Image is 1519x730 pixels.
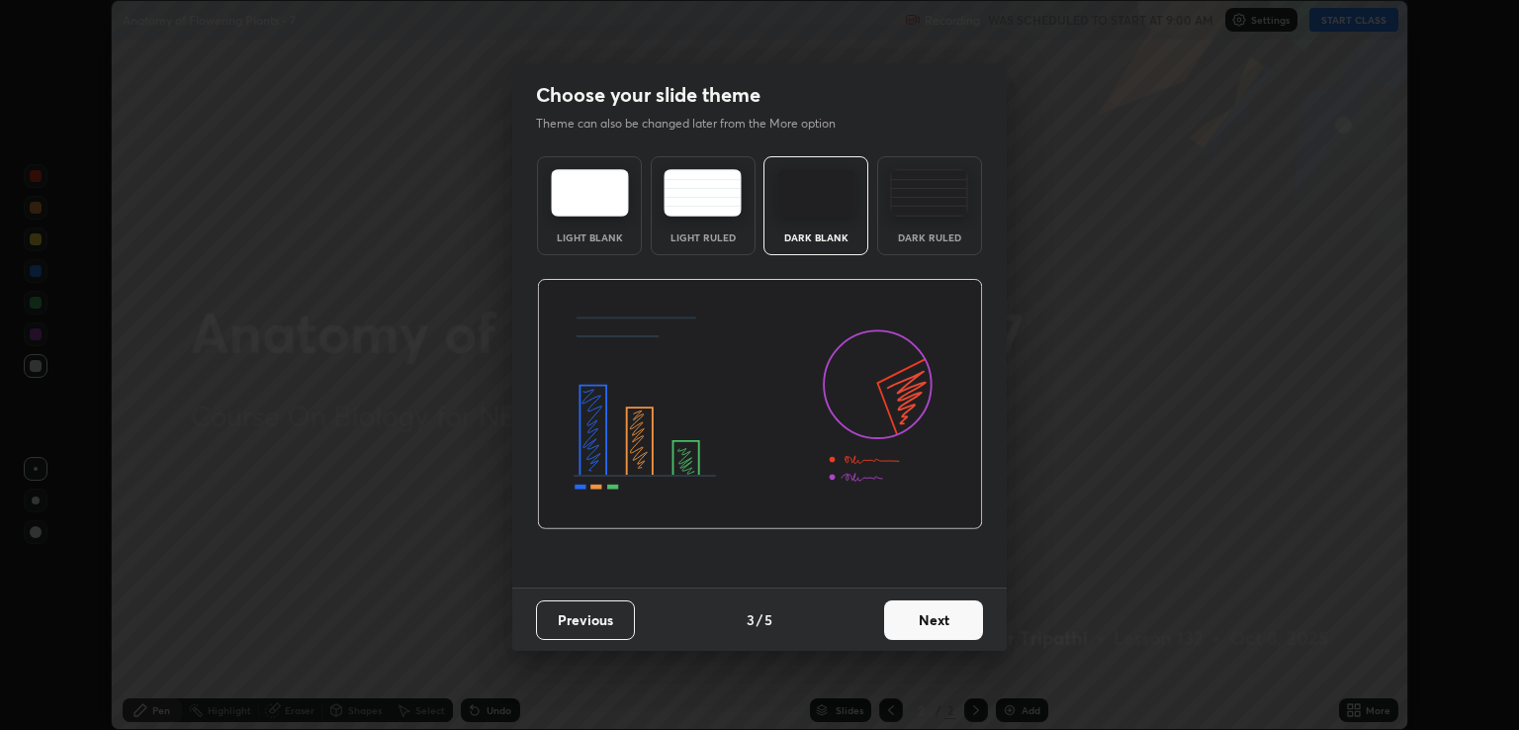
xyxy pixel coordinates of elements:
[747,609,755,630] h4: 3
[764,609,772,630] h4: 5
[536,115,856,133] p: Theme can also be changed later from the More option
[536,82,760,108] h2: Choose your slide theme
[550,232,629,242] div: Light Blank
[664,232,743,242] div: Light Ruled
[757,609,762,630] h4: /
[776,232,855,242] div: Dark Blank
[551,169,629,217] img: lightTheme.e5ed3b09.svg
[664,169,742,217] img: lightRuledTheme.5fabf969.svg
[884,600,983,640] button: Next
[536,600,635,640] button: Previous
[537,279,983,530] img: darkThemeBanner.d06ce4a2.svg
[890,232,969,242] div: Dark Ruled
[777,169,855,217] img: darkTheme.f0cc69e5.svg
[890,169,968,217] img: darkRuledTheme.de295e13.svg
